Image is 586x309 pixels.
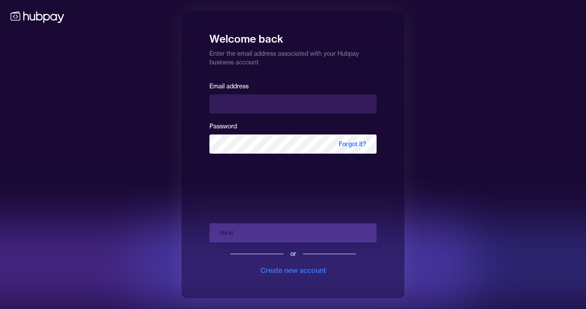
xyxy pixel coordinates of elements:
p: Enter the email address associated with your Hubpay business account [209,46,377,67]
span: Forgot it? [328,134,377,154]
label: Email address [209,82,249,90]
div: or [290,249,296,258]
div: Create new account [260,265,326,275]
label: Password [209,122,237,130]
h1: Welcome back [209,27,377,46]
